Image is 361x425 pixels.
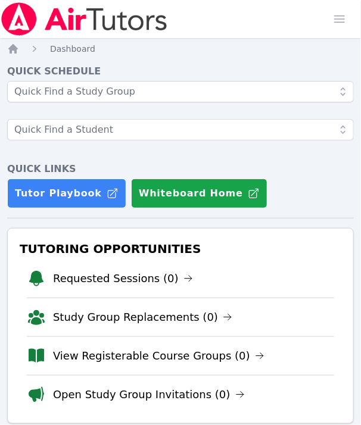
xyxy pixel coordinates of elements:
[50,43,95,55] a: Dashboard
[53,270,193,287] a: Requested Sessions (0)
[50,44,95,54] span: Dashboard
[53,348,264,364] a: View Registerable Course Groups (0)
[7,179,126,208] a: Tutor Playbook
[7,81,354,102] input: Quick Find a Study Group
[131,179,267,208] button: Whiteboard Home
[7,119,354,140] input: Quick Find a Student
[7,64,354,79] h4: Quick Schedule
[53,386,245,403] a: Open Study Group Invitations (0)
[7,162,354,176] h4: Quick Links
[17,238,344,260] h3: Tutoring Opportunities
[53,309,232,326] a: Study Group Replacements (0)
[7,43,354,55] nav: Breadcrumb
